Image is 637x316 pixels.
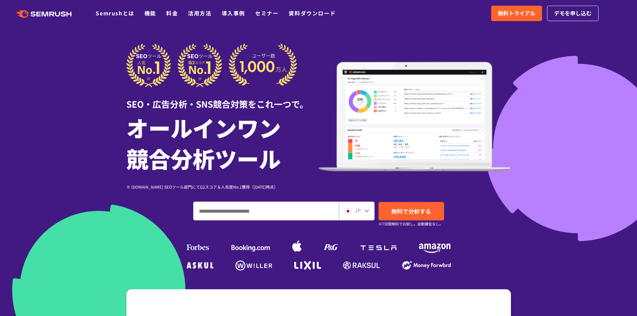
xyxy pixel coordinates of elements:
[289,9,336,17] a: 資料ダウンロード
[491,6,542,21] a: 無料トライアル
[255,9,279,17] a: セミナー
[126,112,319,174] h1: オールインワン 競合分析ツール
[379,221,443,227] small: ※7日間無料でお試し。自動課金なし。
[547,6,599,21] a: デモを申し込む
[391,207,431,215] span: 無料で分析する
[379,202,444,220] a: 無料で分析する
[126,184,319,190] div: ※ [DOMAIN_NAME] SEOツール部門にてG2スコア＆人気度No.1獲得（[DATE]時点）
[354,206,361,214] span: JP
[498,9,535,18] span: 無料トライアル
[96,9,134,17] a: Semrushとは
[222,9,245,17] a: 導入事例
[188,9,211,17] a: 活用方法
[166,9,178,17] a: 料金
[554,9,592,18] span: デモを申し込む
[126,87,319,110] div: SEO・広告分析・SNS競合対策をこれ一つで。
[194,202,338,220] input: ドメイン、キーワードまたはURLを入力してください
[144,9,156,17] a: 機能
